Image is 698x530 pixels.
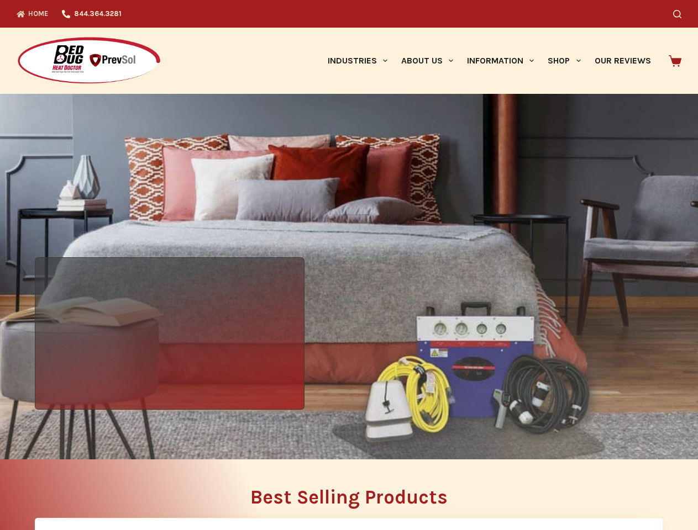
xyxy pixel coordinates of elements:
[394,28,460,94] a: About Us
[673,10,681,18] button: Search
[321,28,394,94] a: Industries
[17,36,161,86] img: Prevsol/Bed Bug Heat Doctor
[541,28,587,94] a: Shop
[35,487,663,507] h2: Best Selling Products
[321,28,658,94] nav: Primary
[460,28,541,94] a: Information
[587,28,658,94] a: Our Reviews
